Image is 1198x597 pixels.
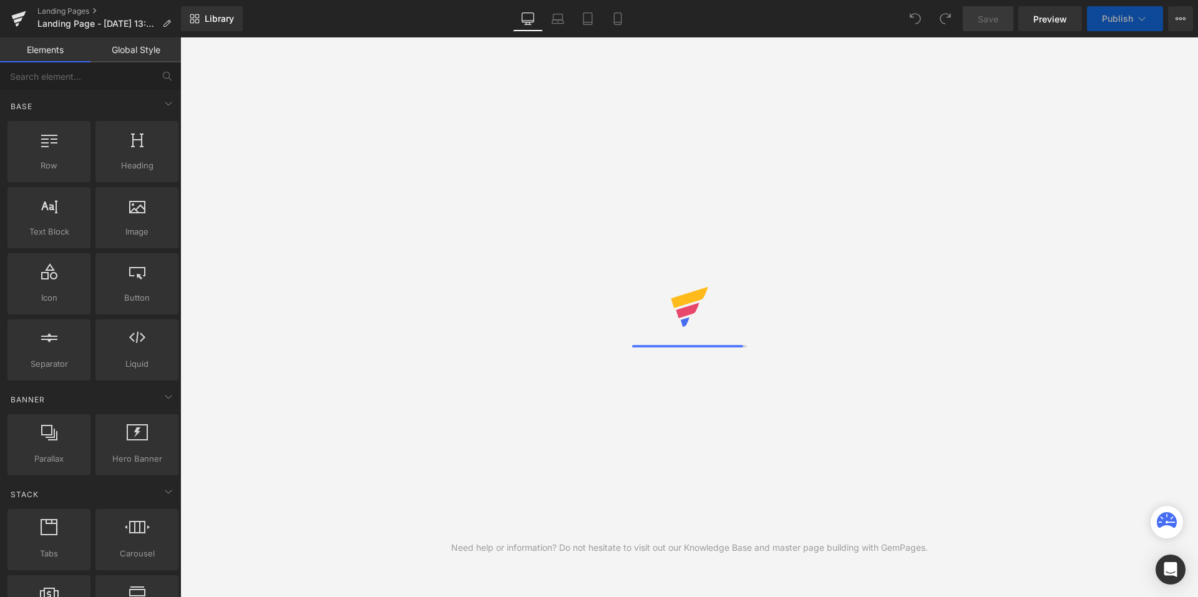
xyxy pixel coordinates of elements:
span: Publish [1102,14,1133,24]
span: Landing Page - [DATE] 13:59:05 [37,19,157,29]
span: Base [9,100,34,112]
span: Icon [11,291,87,304]
span: Library [205,13,234,24]
button: More [1168,6,1193,31]
button: Redo [933,6,958,31]
span: Tabs [11,547,87,560]
span: Liquid [99,357,175,371]
div: Need help or information? Do not hesitate to visit out our Knowledge Base and master page buildin... [451,541,928,555]
button: Undo [903,6,928,31]
a: Laptop [543,6,573,31]
div: Open Intercom Messenger [1156,555,1186,585]
span: Heading [99,159,175,172]
span: Save [978,12,998,26]
a: Mobile [603,6,633,31]
span: Carousel [99,547,175,560]
a: Preview [1018,6,1082,31]
span: Image [99,225,175,238]
span: Row [11,159,87,172]
button: Publish [1087,6,1163,31]
span: Text Block [11,225,87,238]
a: New Library [181,6,243,31]
span: Parallax [11,452,87,465]
a: Global Style [90,37,181,62]
span: Stack [9,488,40,500]
a: Tablet [573,6,603,31]
a: Landing Pages [37,6,181,16]
span: Preview [1033,12,1067,26]
span: Banner [9,394,46,405]
span: Button [99,291,175,304]
span: Separator [11,357,87,371]
a: Desktop [513,6,543,31]
span: Hero Banner [99,452,175,465]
